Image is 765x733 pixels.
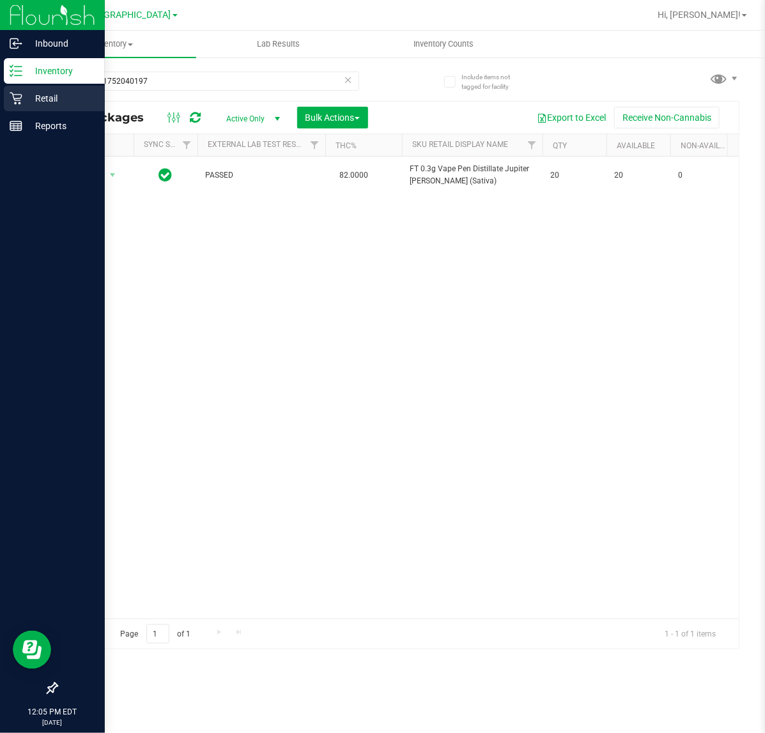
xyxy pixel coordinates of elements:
[56,72,359,91] input: Search Package ID, Item Name, SKU, Lot or Part Number...
[6,706,99,718] p: 12:05 PM EDT
[146,624,169,644] input: 1
[240,38,317,50] span: Lab Results
[205,169,318,181] span: PASSED
[6,718,99,727] p: [DATE]
[678,169,727,181] span: 0
[144,140,193,149] a: Sync Status
[361,31,527,58] a: Inventory Counts
[529,107,614,128] button: Export to Excel
[333,166,375,185] span: 82.0000
[344,72,353,88] span: Clear
[654,624,726,644] span: 1 - 1 of 1 items
[617,141,655,150] a: Available
[109,624,201,644] span: Page of 1
[22,36,99,51] p: Inbound
[22,63,99,79] p: Inventory
[208,140,308,149] a: External Lab Test Result
[10,37,22,50] inline-svg: Inbound
[159,166,173,184] span: In Sync
[522,134,543,156] a: Filter
[10,120,22,132] inline-svg: Reports
[22,91,99,106] p: Retail
[66,111,157,125] span: All Packages
[196,31,362,58] a: Lab Results
[13,631,51,669] iframe: Resource center
[553,141,567,150] a: Qty
[410,163,535,187] span: FT 0.3g Vape Pen Distillate Jupiter [PERSON_NAME] (Sativa)
[297,107,368,128] button: Bulk Actions
[10,65,22,77] inline-svg: Inventory
[176,134,197,156] a: Filter
[31,38,196,50] span: Inventory
[550,169,599,181] span: 20
[10,92,22,105] inline-svg: Retail
[412,140,508,149] a: Sku Retail Display Name
[658,10,741,20] span: Hi, [PERSON_NAME]!
[461,72,525,91] span: Include items not tagged for facility
[22,118,99,134] p: Reports
[336,141,357,150] a: THC%
[31,31,196,58] a: Inventory
[304,134,325,156] a: Filter
[614,107,720,128] button: Receive Non-Cannabis
[305,112,360,123] span: Bulk Actions
[84,10,171,20] span: [GEOGRAPHIC_DATA]
[396,38,491,50] span: Inventory Counts
[105,166,121,184] span: select
[681,141,738,150] a: Non-Available
[614,169,663,181] span: 20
